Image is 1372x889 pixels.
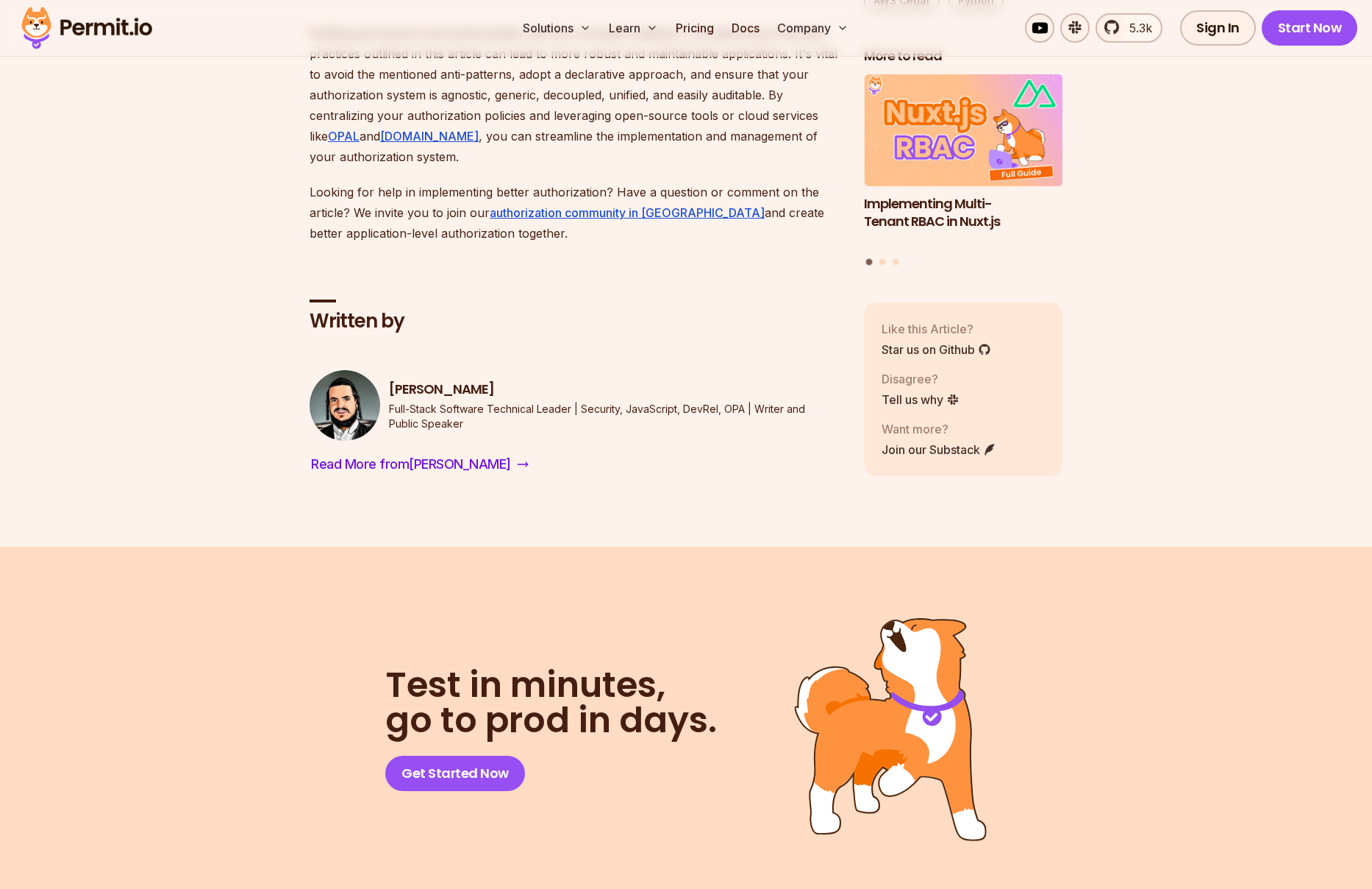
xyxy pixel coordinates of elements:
a: Tell us why [882,391,960,408]
button: Go to slide 3 [893,259,898,265]
a: Read More from[PERSON_NAME] [310,453,530,476]
a: Join our Substack [882,441,996,458]
button: Solutions [517,13,597,43]
img: Gabriel L. Manor [310,370,380,441]
p: Disagree? [882,370,960,388]
a: Start Now [1262,10,1358,46]
p: Want more? [882,420,996,438]
img: Implementing Multi-Tenant RBAC in Nuxt.js [864,74,1062,186]
button: Company [771,13,854,43]
a: Pricing [670,13,720,43]
h2: Written by [310,308,840,335]
div: Posts [864,74,1062,267]
h3: [PERSON_NAME] [389,380,840,399]
h2: More to read [864,47,1062,65]
button: Go to slide 1 [866,259,873,266]
img: Permit logo [15,3,159,53]
a: [DOMAIN_NAME] [380,129,479,144]
a: authorization community in [GEOGRAPHIC_DATA] [490,205,765,220]
li: 1 of 3 [864,74,1062,249]
a: Get Started Now [385,756,525,791]
a: Star us on Github [882,341,991,358]
p: Full-Stack Software Technical Leader | Security, JavaScript, DevRel, OPA | Writer and Public Speaker [389,402,840,431]
a: 5.3k [1096,13,1162,43]
p: Like this Article? [882,320,991,338]
button: Go to slide 2 [879,259,885,265]
a: Implementing Multi-Tenant RBAC in Nuxt.jsImplementing Multi-Tenant RBAC in Nuxt.js [864,74,1062,249]
h2: go to prod in days. [385,667,717,738]
button: Learn [603,13,664,43]
span: Test in minutes, [385,667,717,703]
span: 5.3k [1121,19,1152,37]
p: Looking for help in implementing better authorization? Have a question or comment on the article?... [310,182,840,244]
a: Docs [726,13,765,43]
a: Sign In [1180,10,1256,46]
span: Read More from [PERSON_NAME] [311,454,511,475]
h3: Implementing Multi-Tenant RBAC in Nuxt.js [864,195,1062,232]
p: Building permissions and authorization can be a complex endeavor, but adhering to the best practi... [310,23,840,167]
a: OPAL [328,129,360,144]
